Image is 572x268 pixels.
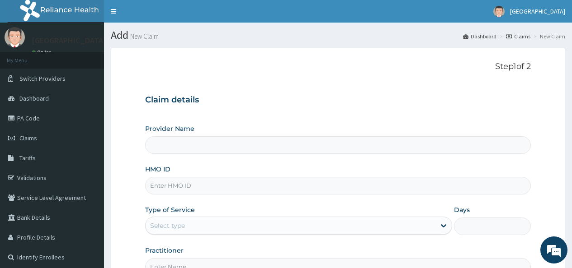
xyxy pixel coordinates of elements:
label: HMO ID [145,165,170,174]
p: Step 1 of 2 [145,62,531,72]
p: [GEOGRAPHIC_DATA] [32,37,106,45]
label: Type of Service [145,205,195,214]
h1: Add [111,29,565,41]
label: Practitioner [145,246,184,255]
span: Claims [19,134,37,142]
h3: Claim details [145,95,531,105]
span: Switch Providers [19,74,66,83]
small: New Claim [128,33,159,40]
img: User Image [5,27,25,47]
span: Tariffs [19,154,36,162]
a: Dashboard [463,32,496,40]
label: Provider Name [145,124,194,133]
label: Days [454,205,470,214]
li: New Claim [531,32,565,40]
span: [GEOGRAPHIC_DATA] [510,7,565,15]
a: Online [32,49,53,55]
a: Claims [506,32,530,40]
div: Select type [150,221,185,230]
img: User Image [493,6,505,17]
input: Enter HMO ID [145,177,531,194]
span: Dashboard [19,94,49,102]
